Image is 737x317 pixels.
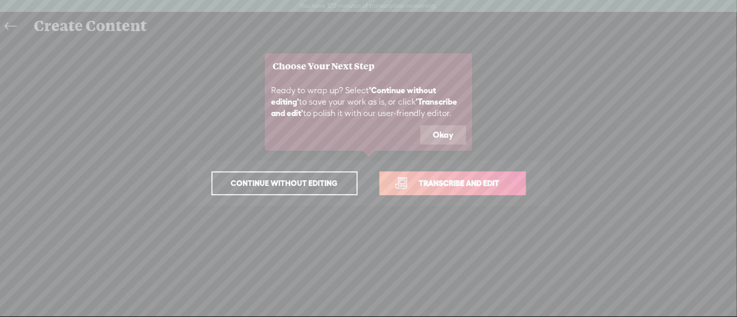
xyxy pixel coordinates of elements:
span: Transcribe and edit [408,177,511,189]
span: Continue without editing [220,176,349,191]
b: 'Continue without editing' [271,85,436,106]
div: Ready to wrap up? Select to save your work as is, or click to polish it with our user-friendly ed... [265,79,472,125]
h3: Choose Your Next Step [273,61,464,71]
button: Okay [420,125,466,145]
b: 'Transcribe and edit' [271,97,457,118]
